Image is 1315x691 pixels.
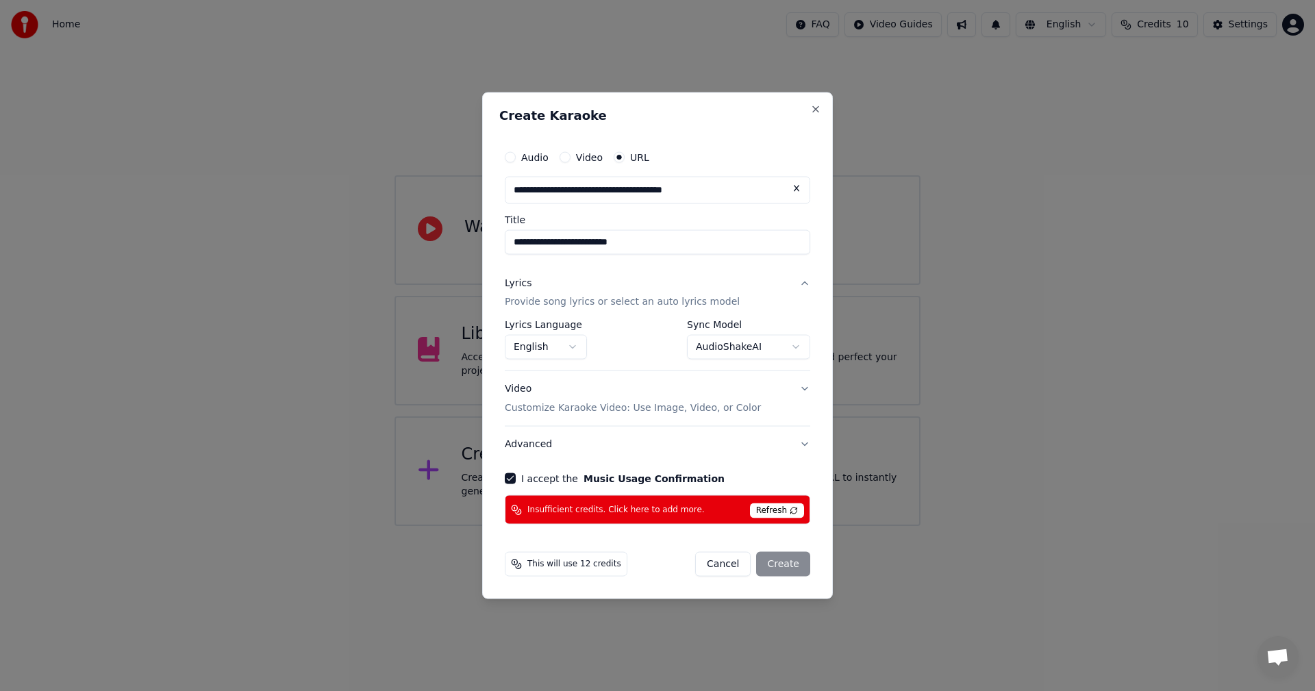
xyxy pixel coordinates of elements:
div: Video [505,382,761,415]
label: Title [505,214,810,224]
label: Video [576,152,603,162]
label: Audio [521,152,549,162]
div: LyricsProvide song lyrics or select an auto lyrics model [505,320,810,370]
button: LyricsProvide song lyrics or select an auto lyrics model [505,265,810,320]
label: I accept the [521,474,725,483]
span: This will use 12 credits [527,559,621,570]
button: I accept the [584,474,725,483]
button: Cancel [695,552,751,577]
label: URL [630,152,649,162]
p: Customize Karaoke Video: Use Image, Video, or Color [505,401,761,415]
p: Provide song lyrics or select an auto lyrics model [505,295,740,309]
label: Lyrics Language [505,320,587,329]
button: Advanced [505,427,810,462]
span: Refresh [750,503,804,518]
label: Sync Model [687,320,810,329]
button: VideoCustomize Karaoke Video: Use Image, Video, or Color [505,371,810,426]
h2: Create Karaoke [499,109,816,121]
div: Lyrics [505,276,531,290]
span: Insufficient credits. Click here to add more. [527,504,705,515]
